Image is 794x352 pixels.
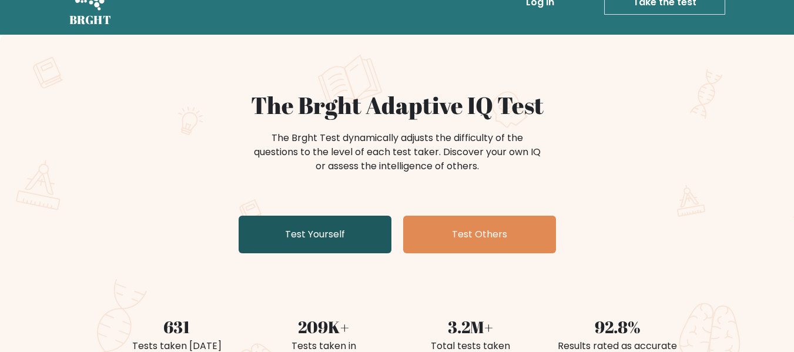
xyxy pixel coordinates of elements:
[110,314,243,339] div: 631
[257,314,390,339] div: 209K+
[551,314,684,339] div: 92.8%
[403,216,556,253] a: Test Others
[250,131,544,173] div: The Brght Test dynamically adjusts the difficulty of the questions to the level of each test take...
[110,91,684,119] h1: The Brght Adaptive IQ Test
[239,216,391,253] a: Test Yourself
[404,314,537,339] div: 3.2M+
[69,13,112,27] h5: BRGHT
